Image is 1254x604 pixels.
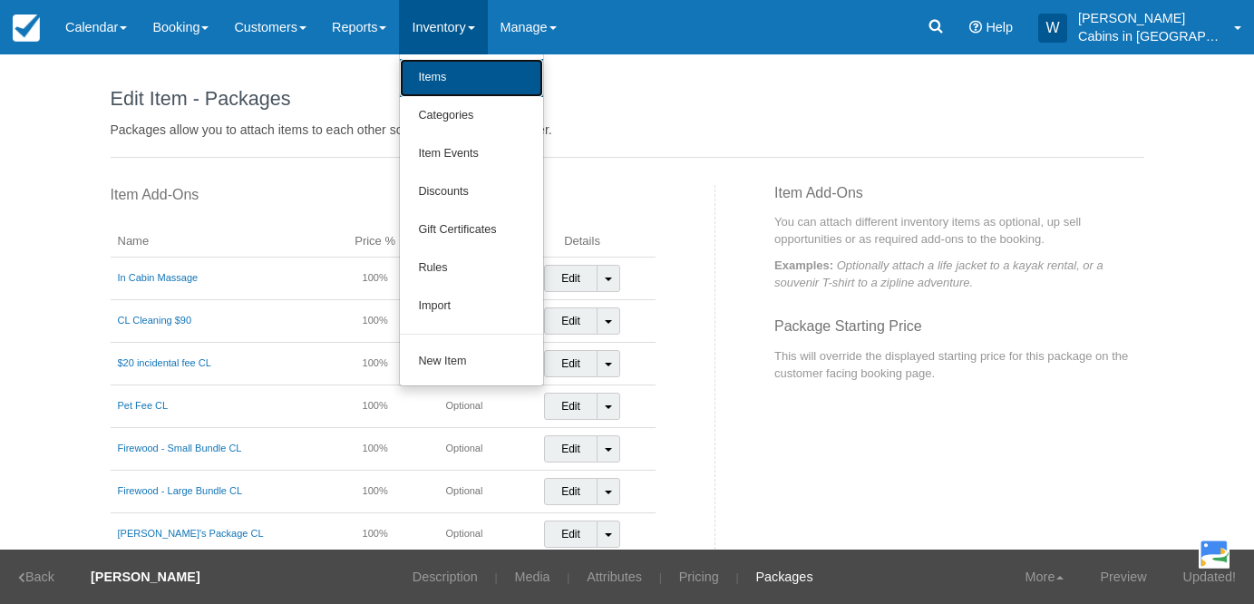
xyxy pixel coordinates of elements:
em: Optionally attach a life jacket to a kayak rental, or a souvenir T-shirt to a zipline adventure. [774,258,1103,289]
a: Preview [1082,550,1164,604]
a: Firewood - Large Bundle CL [118,485,243,496]
a: Edit [544,393,598,420]
a: Edit [544,265,598,292]
a: Categories [400,97,543,135]
a: [PERSON_NAME]'s Package CL [118,528,264,539]
a: Edit [544,350,598,377]
a: Gift Certificates [400,211,543,249]
td: 100% [330,343,419,385]
a: Edit [544,521,598,548]
p: This will override the displayed starting price for this package on the customer facing booking p... [774,347,1144,382]
td: 100% [330,428,419,471]
a: Import [400,287,543,326]
th: Price % [330,226,419,258]
a: In Cabin Massage [118,272,199,283]
a: Edit [544,307,598,335]
h3: Item Add-Ons [774,185,1144,214]
a: Media [501,550,563,604]
img: wOjlicpUjIKMgAAAABJRU5ErkJggg== [1199,537,1230,570]
td: 100% [330,471,419,513]
a: Discounts [400,173,543,211]
td: Optional [420,513,509,556]
a: Edit [544,435,598,463]
a: Item Events [400,135,543,173]
ul: Inventory [399,54,544,386]
td: Optional [420,471,509,513]
a: Attributes [573,550,656,604]
p: Cabins in [GEOGRAPHIC_DATA] [1078,27,1223,45]
th: Details [509,226,656,258]
div: W [1038,14,1067,43]
label: Item Add-Ons [111,185,656,206]
td: 100% [330,513,419,556]
a: Edit [544,478,598,505]
strong: Examples: [774,258,833,272]
span: Help [986,20,1013,34]
a: Pricing [666,550,733,604]
a: Pet Fee CL [118,400,169,411]
a: Description [399,550,491,604]
a: CL Cleaning $90 [118,315,192,326]
p: Packages allow you to attach items to each other so they can be sold together. [111,121,1144,139]
a: $20 incidental fee CL [118,357,211,368]
a: Rules [400,249,543,287]
p: You can attach different inventory items as optional, up sell opportunities or as required add-on... [774,213,1144,248]
td: 100% [330,258,419,300]
a: Packages [742,550,826,604]
img: checkfront-main-nav-mini-logo.png [13,15,40,42]
a: Firewood - Small Bundle CL [118,443,242,453]
a: More [1007,550,1083,604]
h1: Edit Item - Packages [111,88,1144,110]
strong: [PERSON_NAME] [91,570,200,584]
i: Help [969,21,982,34]
a: Items [400,59,543,97]
td: Optional [420,428,509,471]
p: [PERSON_NAME] [1078,9,1223,27]
td: 100% [330,385,419,428]
a: Updated! [1165,550,1254,604]
td: Optional [420,385,509,428]
th: Name [111,226,331,258]
td: 100% [330,300,419,343]
h3: Package Starting Price [774,318,1144,347]
a: New Item [400,343,543,381]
